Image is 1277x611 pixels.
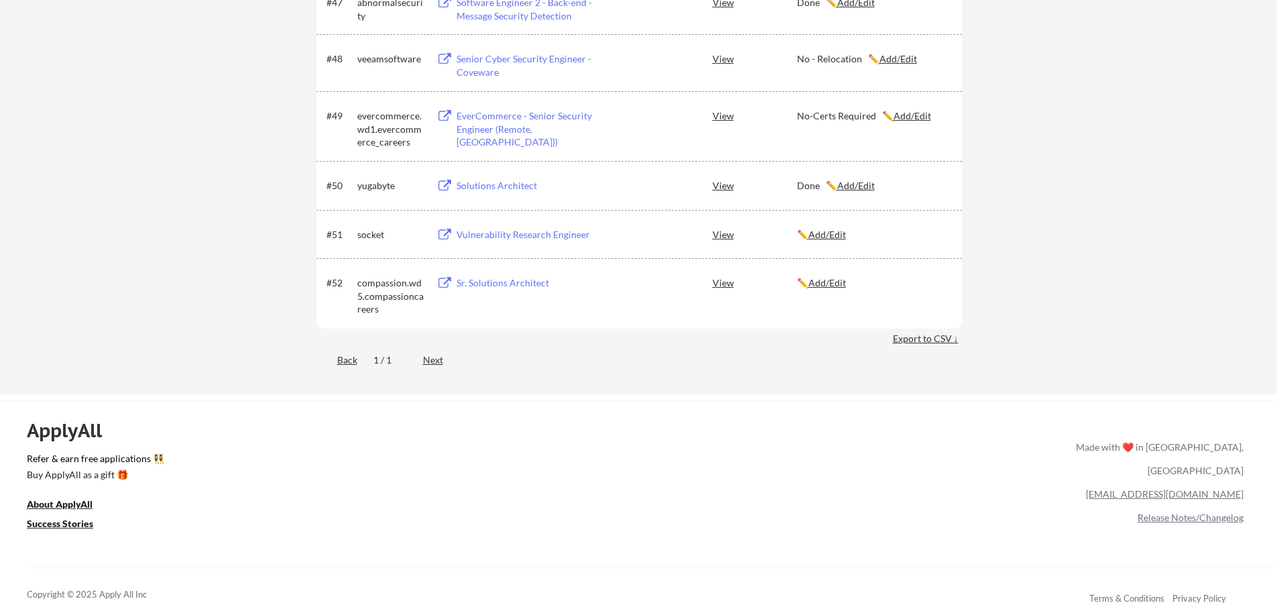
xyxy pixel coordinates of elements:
u: Add/Edit [879,53,917,64]
div: Sr. Solutions Architect [457,276,623,290]
div: EverCommerce - Senior Security Engineer (Remote, [GEOGRAPHIC_DATA])) [457,109,623,149]
div: #50 [326,179,353,192]
a: Buy ApplyAll as a gift 🎁 [27,468,161,485]
div: No-Certs Required ✏️ [797,109,950,123]
div: Vulnerability Research Engineer [457,228,623,241]
div: Next [423,353,459,367]
div: 1 / 1 [373,353,407,367]
u: Success Stories [27,518,93,529]
div: ApplyAll [27,419,117,442]
div: Made with ❤️ in [GEOGRAPHIC_DATA], [GEOGRAPHIC_DATA] [1071,435,1243,482]
div: veeamsoftware [357,52,424,66]
div: View [713,173,797,197]
div: No - Relocation ✏️ [797,52,950,66]
div: socket [357,228,424,241]
a: Terms & Conditions [1089,593,1164,604]
a: Release Notes/Changelog [1138,512,1243,523]
div: Senior Cyber Security Engineer - Coveware [457,52,623,78]
div: Done ✏️ [797,179,950,192]
div: evercommerce.wd1.evercommerce_careers [357,109,424,149]
u: About ApplyAll [27,498,93,510]
div: ✏️ [797,276,950,290]
div: View [713,270,797,294]
u: Add/Edit [894,110,931,121]
u: Add/Edit [837,180,875,191]
div: View [713,103,797,127]
a: [EMAIL_ADDRESS][DOMAIN_NAME] [1086,488,1243,500]
a: Success Stories [27,517,111,534]
u: Add/Edit [808,229,846,240]
a: Privacy Policy [1172,593,1226,604]
div: compassion.wd5.compassioncareers [357,276,424,316]
div: View [713,46,797,70]
u: Add/Edit [808,277,846,288]
div: Buy ApplyAll as a gift 🎁 [27,470,161,480]
div: Solutions Architect [457,179,623,192]
div: #51 [326,228,353,241]
div: Copyright © 2025 Apply All Inc [27,588,181,602]
div: #49 [326,109,353,123]
a: Refer & earn free applications 👯‍♀️ [27,454,796,468]
div: #48 [326,52,353,66]
div: Back [316,353,357,367]
div: ✏️ [797,228,950,241]
div: Export to CSV ↓ [893,332,962,345]
div: View [713,222,797,246]
a: About ApplyAll [27,498,111,514]
div: #52 [326,276,353,290]
div: yugabyte [357,179,424,192]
